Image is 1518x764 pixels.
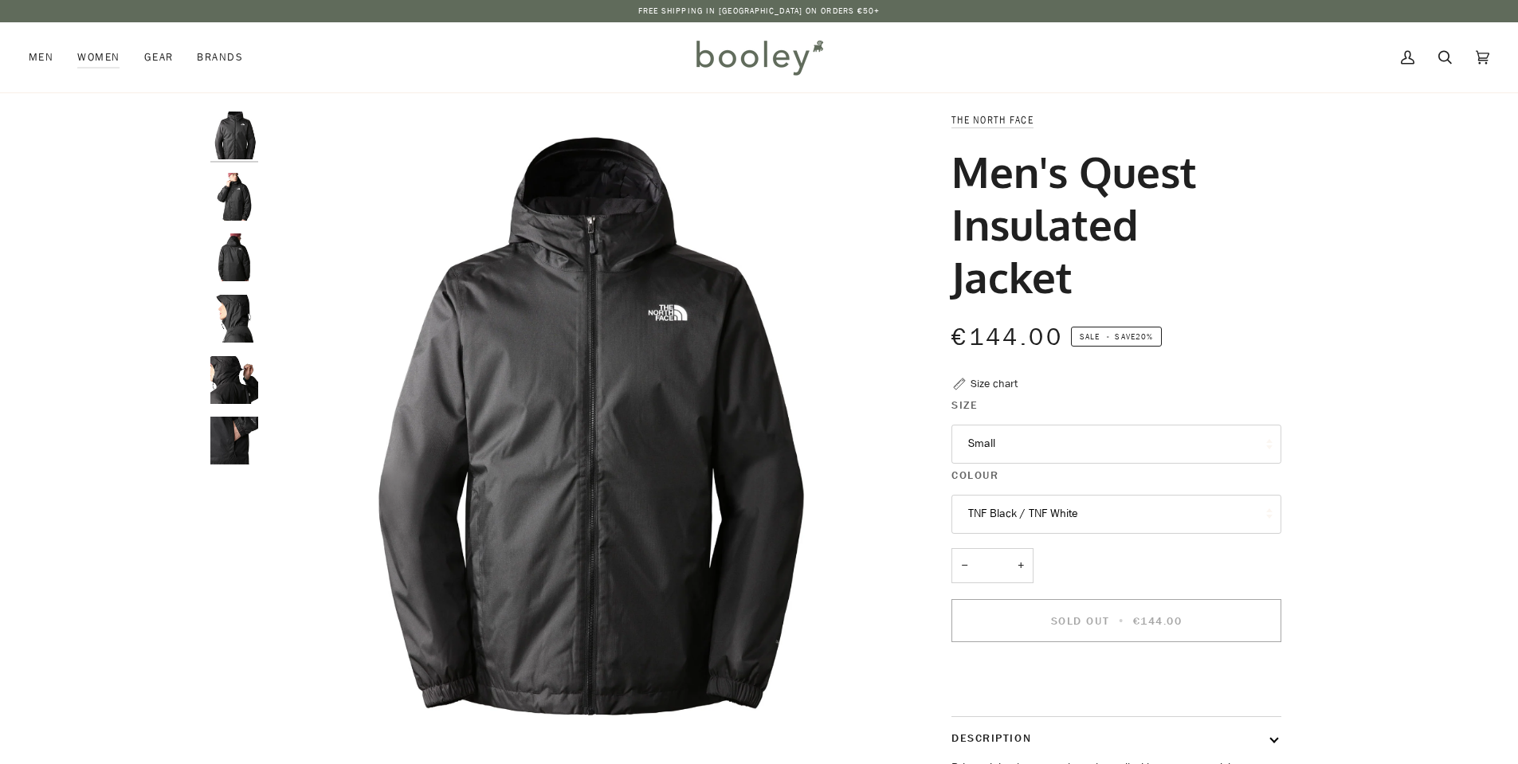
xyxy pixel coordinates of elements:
input: Quantity [951,548,1034,584]
span: Colour [951,467,998,484]
span: Save [1071,327,1162,347]
div: The North Face Men's Quest Insulated Jacket TNF Black / TNF White - Booley Galway [266,112,896,742]
img: The North Face Men's Quest Insulated Jacket TNF Black / TNF White - Booley Galway [210,295,258,343]
button: + [1008,548,1034,584]
button: Sold Out • €144.00 [951,599,1281,642]
span: Size [951,397,978,413]
span: €144.00 [951,321,1063,354]
img: The North Face Men&#39;s Quest Insulated Jacket TNF Black / TNF White - Booley Galway [266,112,896,742]
img: Booley [689,34,829,80]
img: The North Face Men's Quest Insulated Jacket TNF Black / TNF White - Booley Galway [210,356,258,404]
img: The North Face Men's Quest Insulated Jacket TNF Black / TNF White - Booley Galway [210,173,258,221]
span: €144.00 [1133,613,1183,629]
img: The North Face Men's Quest Insulated Jacket TNF Black / TNF White - Booley Galway [210,417,258,464]
span: Brands [197,49,243,65]
button: Small [951,425,1281,464]
img: The North Face Men's Quest Insulated Jacket TNF Black / TNF White - Booley Galway [210,112,258,159]
a: Women [65,22,131,92]
em: • [1102,331,1115,343]
img: The North Face Men's Quest Insulated Jacket TNF Black / TNF White - Booley Galway [210,233,258,281]
span: Men [29,49,53,65]
h1: Men's Quest Insulated Jacket [951,145,1269,303]
button: − [951,548,977,584]
a: Brands [185,22,255,92]
button: Description [951,717,1281,759]
span: Sale [1080,331,1100,343]
div: Size chart [971,375,1018,392]
span: 20% [1136,331,1153,343]
span: Women [77,49,120,65]
span: • [1114,613,1129,629]
span: Sold Out [1051,613,1109,629]
a: Men [29,22,65,92]
a: The North Face [951,113,1034,127]
span: Gear [144,49,174,65]
button: TNF Black / TNF White [951,495,1281,534]
a: Gear [132,22,186,92]
p: Free Shipping in [GEOGRAPHIC_DATA] on Orders €50+ [638,5,881,18]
